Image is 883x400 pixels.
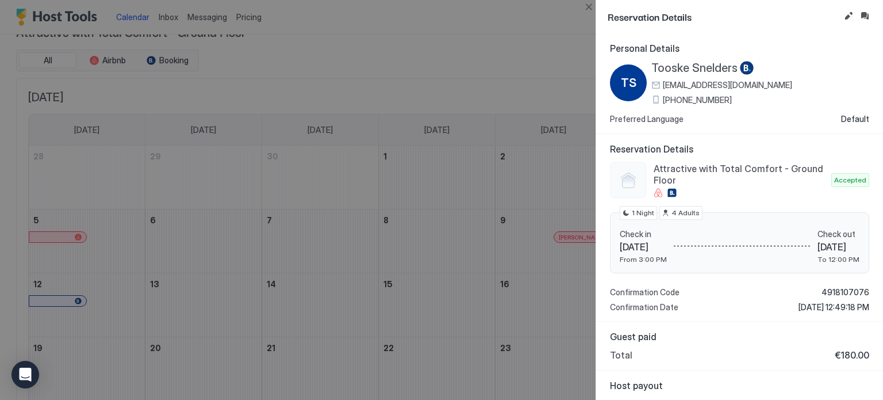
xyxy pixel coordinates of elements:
div: Open Intercom Messenger [11,361,39,388]
span: [PHONE_NUMBER] [663,95,732,105]
span: Preferred Language [610,114,684,124]
span: Total [610,349,632,361]
span: Tooske Snelders [651,61,738,75]
span: Guest paid [610,331,869,342]
span: Confirmation Date [610,302,678,313]
span: Check in [620,229,667,239]
button: Edit reservation [842,9,855,23]
span: [DATE] [620,241,667,253]
span: From 3:00 PM [620,255,667,264]
span: [EMAIL_ADDRESS][DOMAIN_NAME] [663,80,792,90]
span: Host payout [610,380,869,391]
span: Accepted [834,175,866,185]
span: Confirmation Code [610,287,679,298]
span: Check out [817,229,859,239]
span: 4 Adults [671,208,700,218]
span: To 12:00 PM [817,255,859,264]
span: 4918107076 [821,287,869,298]
span: Attractive with Total Comfort - Ground Floor [654,163,827,186]
button: Inbox [858,9,872,23]
span: Reservation Details [608,9,839,24]
span: Default [841,114,869,124]
span: Personal Details [610,43,869,54]
span: Reservation Details [610,143,869,155]
span: [DATE] 12:49:18 PM [798,302,869,313]
span: [DATE] [817,241,859,253]
span: TS [621,74,636,92]
span: 1 Night [632,208,654,218]
span: €180.00 [835,349,869,361]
